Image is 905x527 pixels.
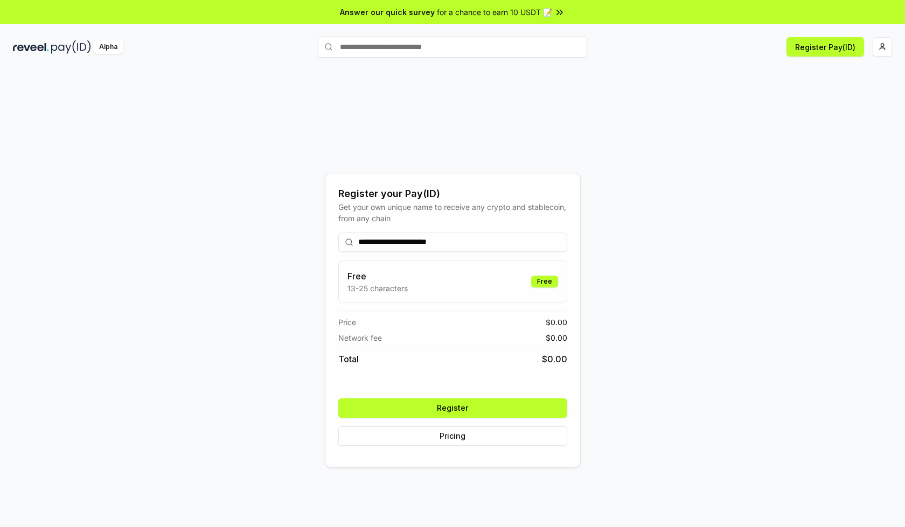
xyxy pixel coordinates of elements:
span: $ 0.00 [546,332,567,343]
span: Network fee [338,332,382,343]
div: Register your Pay(ID) [338,186,567,201]
button: Register [338,398,567,418]
div: Get your own unique name to receive any crypto and stablecoin, from any chain [338,201,567,224]
span: Answer our quick survey [340,6,435,18]
span: $ 0.00 [542,353,567,366]
span: for a chance to earn 10 USDT 📝 [437,6,552,18]
p: 13-25 characters [347,283,408,294]
button: Pricing [338,426,567,446]
button: Register Pay(ID) [786,37,864,57]
span: Total [338,353,359,366]
img: pay_id [51,40,91,54]
div: Alpha [93,40,123,54]
h3: Free [347,270,408,283]
span: $ 0.00 [546,317,567,328]
img: reveel_dark [13,40,49,54]
div: Free [531,276,558,287]
span: Price [338,317,356,328]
